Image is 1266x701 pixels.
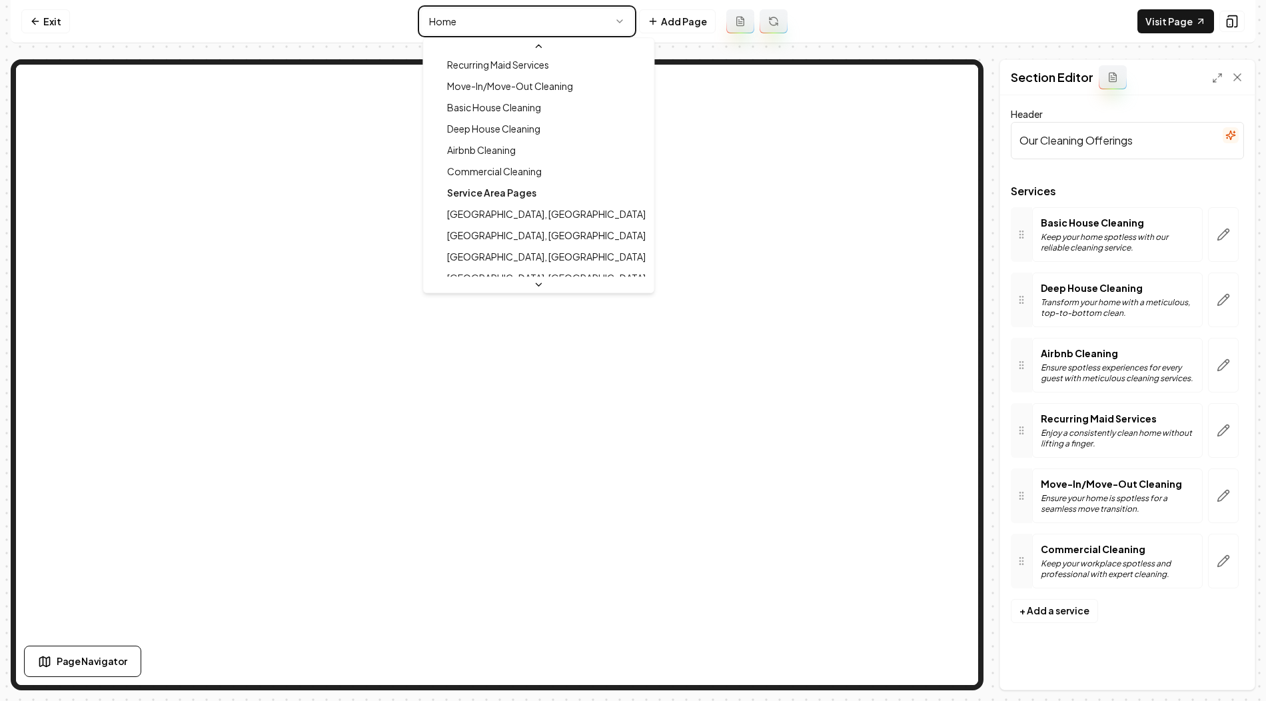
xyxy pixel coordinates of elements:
[447,122,540,135] span: Deep House Cleaning
[447,101,541,114] span: Basic House Cleaning
[426,182,651,203] div: Service Area Pages
[447,58,549,71] span: Recurring Maid Services
[447,207,646,221] span: [GEOGRAPHIC_DATA], [GEOGRAPHIC_DATA]
[447,165,542,178] span: Commercial Cleaning
[447,250,646,263] span: [GEOGRAPHIC_DATA], [GEOGRAPHIC_DATA]
[447,271,646,285] span: [GEOGRAPHIC_DATA], [GEOGRAPHIC_DATA]
[447,229,646,242] span: [GEOGRAPHIC_DATA], [GEOGRAPHIC_DATA]
[447,143,516,157] span: Airbnb Cleaning
[447,79,573,93] span: Move-In/Move-Out Cleaning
